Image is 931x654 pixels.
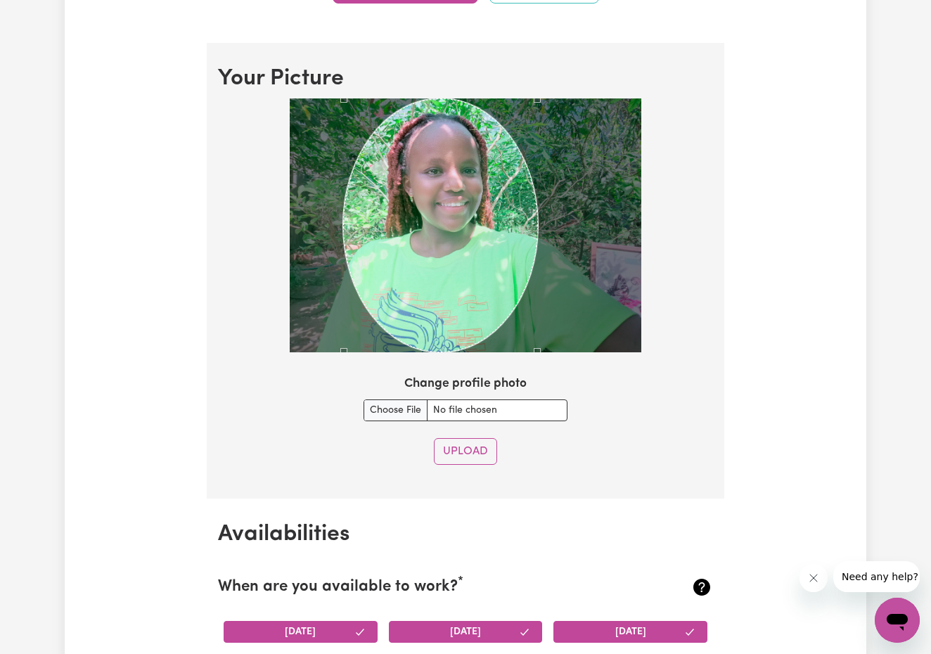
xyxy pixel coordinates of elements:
[290,98,641,353] img: Z
[833,561,920,592] iframe: Message from company
[218,65,713,92] h2: Your Picture
[875,598,920,643] iframe: Button to launch messaging window
[434,438,497,465] button: Upload
[553,621,707,643] button: [DATE]
[389,621,543,643] button: [DATE]
[343,98,538,353] div: Use the arrow keys to move the crop selection area
[404,375,527,393] label: Change profile photo
[218,521,713,548] h2: Availabilities
[800,564,828,592] iframe: Close message
[224,621,378,643] button: [DATE]
[218,578,631,597] h2: When are you available to work?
